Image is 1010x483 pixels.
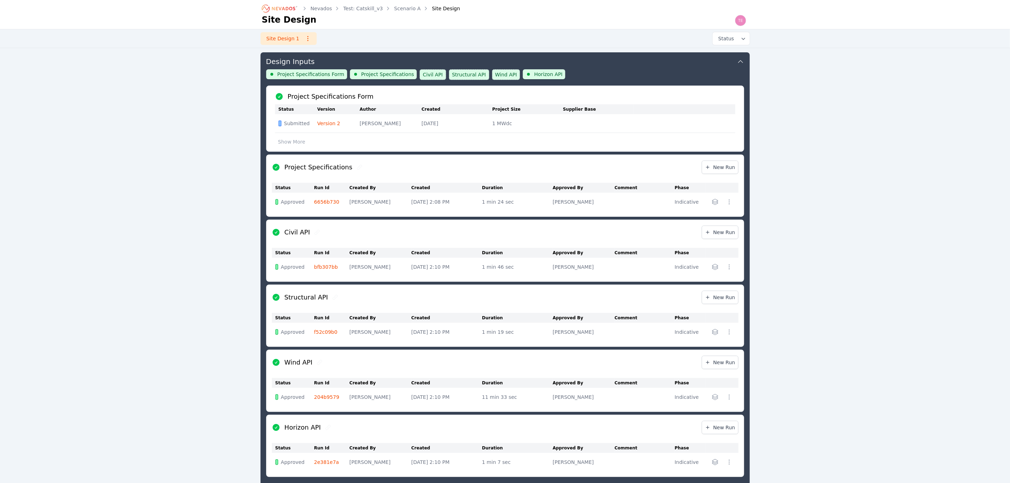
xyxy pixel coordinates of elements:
div: Indicative [675,263,702,270]
th: Created By [350,378,411,388]
th: Run Id [314,183,350,193]
a: bfb307bb [314,264,338,270]
th: Run Id [314,313,350,323]
button: Status [713,32,750,45]
span: Approved [281,459,305,466]
td: [PERSON_NAME] [553,193,615,211]
span: New Run [705,294,735,301]
th: Project Size [492,104,563,114]
th: Approved By [553,378,615,388]
th: Approved By [553,443,615,453]
a: New Run [702,161,738,174]
a: New Run [702,226,738,239]
a: Site Design 1 [261,32,317,45]
span: Approved [281,394,305,401]
th: Run Id [314,248,350,258]
div: Site Design [422,5,460,12]
a: Test: Catskill_v3 [343,5,383,12]
th: Status [272,313,314,323]
th: Created [422,104,492,114]
a: Scenario A [394,5,421,12]
td: [PERSON_NAME] [350,323,411,341]
span: Horizon API [534,71,562,78]
span: New Run [705,164,735,171]
td: [PERSON_NAME] [350,388,411,406]
th: Created [411,443,482,453]
h2: Structural API [285,292,328,302]
th: Created By [350,313,411,323]
td: [DATE] 2:08 PM [411,193,482,211]
a: Nevados [311,5,332,12]
th: Supplier Base [563,104,634,114]
th: Duration [482,313,553,323]
h2: Wind API [285,357,313,367]
th: Approved By [553,313,615,323]
td: [DATE] 2:10 PM [411,388,482,406]
nav: Breadcrumb [262,3,460,14]
th: Version [317,104,360,114]
h2: Project Specifications Form [288,92,374,101]
td: [PERSON_NAME] [350,258,411,276]
div: 1 min 7 sec [482,459,549,466]
a: Version 2 [317,121,340,126]
th: Approved By [553,183,615,193]
a: New Run [702,356,738,369]
th: Duration [482,443,553,453]
span: Wind API [495,71,517,78]
td: [PERSON_NAME] [553,258,615,276]
div: 11 min 33 sec [482,394,549,401]
th: Status [272,443,314,453]
div: 1 min 24 sec [482,198,549,205]
span: Structural API [452,71,486,78]
td: [DATE] 2:10 PM [411,258,482,276]
th: Created [411,183,482,193]
th: Run Id [314,443,350,453]
span: New Run [705,359,735,366]
div: 1 min 46 sec [482,263,549,270]
th: Comment [615,248,675,258]
th: Phase [675,443,706,453]
th: Phase [675,183,706,193]
a: 204b9579 [314,394,339,400]
th: Comment [615,183,675,193]
h2: Project Specifications [285,162,352,172]
img: Ted Elliott [735,15,746,26]
th: Author [360,104,422,114]
th: Created [411,378,482,388]
div: 1 min 19 sec [482,328,549,336]
span: Project Specifications Form [278,71,344,78]
h1: Site Design [262,14,317,25]
button: Design Inputs [266,52,744,69]
span: Approved [281,328,305,336]
td: [PERSON_NAME] [350,193,411,211]
th: Created [411,313,482,323]
a: New Run [702,291,738,304]
td: [DATE] 2:10 PM [411,453,482,471]
th: Run Id [314,378,350,388]
th: Duration [482,378,553,388]
td: [PERSON_NAME] [553,453,615,471]
td: [DATE] 2:10 PM [411,323,482,341]
h2: Civil API [285,227,310,237]
span: Project Specifications [361,71,414,78]
th: Created [411,248,482,258]
a: 2e381e7a [314,459,339,465]
td: [PERSON_NAME] [350,453,411,471]
th: Phase [675,378,706,388]
td: [PERSON_NAME] [553,388,615,406]
th: Duration [482,248,553,258]
th: Status [275,104,317,114]
th: Created By [350,183,411,193]
th: Comment [615,443,675,453]
div: Submitted [279,120,312,127]
td: [PERSON_NAME] [360,114,422,133]
a: 6656b730 [314,199,339,205]
th: Duration [482,183,553,193]
div: Indicative [675,198,702,205]
span: New Run [705,229,735,236]
div: Indicative [675,459,702,466]
th: Status [272,183,314,193]
th: Comment [615,313,675,323]
h3: Design Inputs [266,57,315,66]
td: 1 MWdc [492,114,563,133]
